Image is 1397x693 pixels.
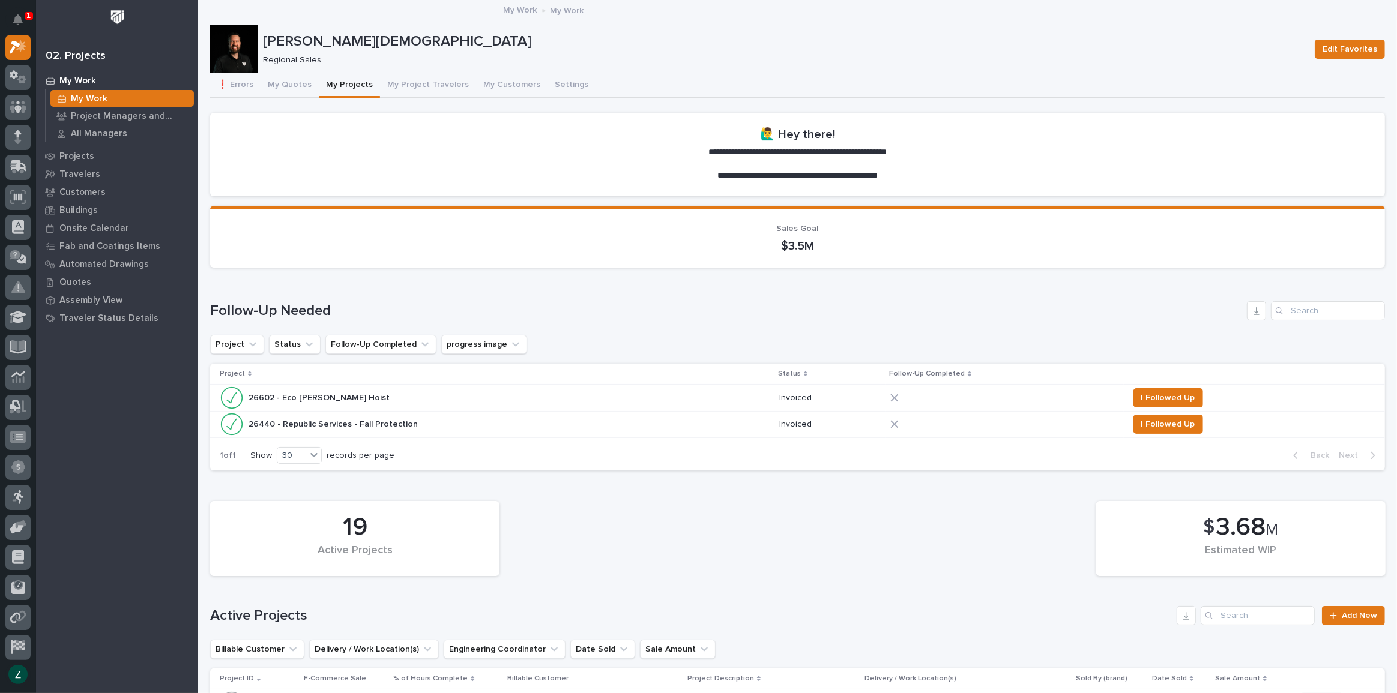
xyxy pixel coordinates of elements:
[1271,301,1385,320] div: Search
[36,201,198,219] a: Buildings
[36,309,198,327] a: Traveler Status Details
[760,127,835,142] h2: 🙋‍♂️ Hey there!
[1339,450,1365,461] span: Next
[5,7,31,32] button: Notifications
[319,73,380,98] button: My Projects
[889,367,965,380] p: Follow-Up Completed
[231,512,479,542] div: 19
[1201,606,1315,625] input: Search
[36,165,198,183] a: Travelers
[1133,388,1203,407] button: I Followed Up
[71,111,189,122] p: Project Managers and Engineers
[225,239,1371,253] p: $3.5M
[864,672,956,685] p: Delivery / Work Location(s)
[441,335,527,354] button: progress image
[1152,672,1187,685] p: Date Sold
[1215,672,1260,685] p: Sale Amount
[220,672,254,685] p: Project ID
[36,237,198,255] a: Fab and Coatings Items
[1076,672,1128,685] p: Sold By (brand)
[1203,516,1214,539] span: $
[59,76,96,86] p: My Work
[59,169,100,180] p: Travelers
[779,393,881,403] p: Invoiced
[36,255,198,273] a: Automated Drawings
[250,451,272,461] p: Show
[59,223,129,234] p: Onsite Calendar
[1141,391,1195,405] span: I Followed Up
[570,640,635,659] button: Date Sold
[210,385,1385,411] tr: 26602 - Eco [PERSON_NAME] Hoist26602 - Eco [PERSON_NAME] Hoist InvoicedI Followed Up
[325,335,436,354] button: Follow-Up Completed
[36,219,198,237] a: Onsite Calendar
[1323,42,1377,56] span: Edit Favorites
[210,607,1172,625] h1: Active Projects
[1315,40,1385,59] button: Edit Favorites
[15,14,31,34] div: Notifications1
[263,33,1305,50] p: [PERSON_NAME][DEMOGRAPHIC_DATA]
[687,672,754,685] p: Project Description
[777,224,819,233] span: Sales Goal
[277,449,306,462] div: 30
[551,3,584,16] p: My Work
[59,205,98,216] p: Buildings
[1133,415,1203,434] button: I Followed Up
[380,73,476,98] button: My Project Travelers
[59,295,122,306] p: Assembly View
[1117,544,1365,569] div: Estimated WIP
[249,391,392,403] p: 26602 - Eco [PERSON_NAME] Hoist
[507,672,569,685] p: Billable Customer
[46,90,198,107] a: My Work
[210,73,261,98] button: ❗ Errors
[1334,450,1385,461] button: Next
[640,640,716,659] button: Sale Amount
[393,672,468,685] p: % of Hours Complete
[59,259,149,270] p: Automated Drawings
[231,544,479,569] div: Active Projects
[71,128,127,139] p: All Managers
[210,411,1385,437] tr: 26440 - Republic Services - Fall Protection26440 - Republic Services - Fall Protection InvoicedI ...
[504,2,537,16] a: My Work
[36,71,198,89] a: My Work
[36,147,198,165] a: Projects
[269,335,321,354] button: Status
[779,419,881,430] p: Invoiced
[46,50,106,63] div: 02. Projects
[46,107,198,124] a: Project Managers and Engineers
[1141,417,1195,431] span: I Followed Up
[1284,450,1334,461] button: Back
[444,640,566,659] button: Engineering Coordinator
[1342,611,1377,620] span: Add New
[106,6,128,28] img: Workspace Logo
[304,672,366,685] p: E-Commerce Sale
[71,94,107,104] p: My Work
[59,151,94,162] p: Projects
[261,73,319,98] button: My Quotes
[263,55,1300,65] p: Regional Sales
[26,11,31,20] p: 1
[1266,522,1278,538] span: M
[210,441,246,470] p: 1 of 1
[36,273,198,291] a: Quotes
[1322,606,1385,625] a: Add New
[327,451,394,461] p: records per page
[59,313,158,324] p: Traveler Status Details
[548,73,596,98] button: Settings
[36,183,198,201] a: Customers
[59,277,91,288] p: Quotes
[249,417,420,430] p: 26440 - Republic Services - Fall Protection
[1303,450,1329,461] span: Back
[5,662,31,687] button: users-avatar
[309,640,439,659] button: Delivery / Work Location(s)
[59,241,160,252] p: Fab and Coatings Items
[778,367,801,380] p: Status
[46,125,198,142] a: All Managers
[210,335,264,354] button: Project
[476,73,548,98] button: My Customers
[59,187,106,198] p: Customers
[210,302,1242,320] h1: Follow-Up Needed
[220,367,245,380] p: Project
[1216,515,1266,540] span: 3.68
[36,291,198,309] a: Assembly View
